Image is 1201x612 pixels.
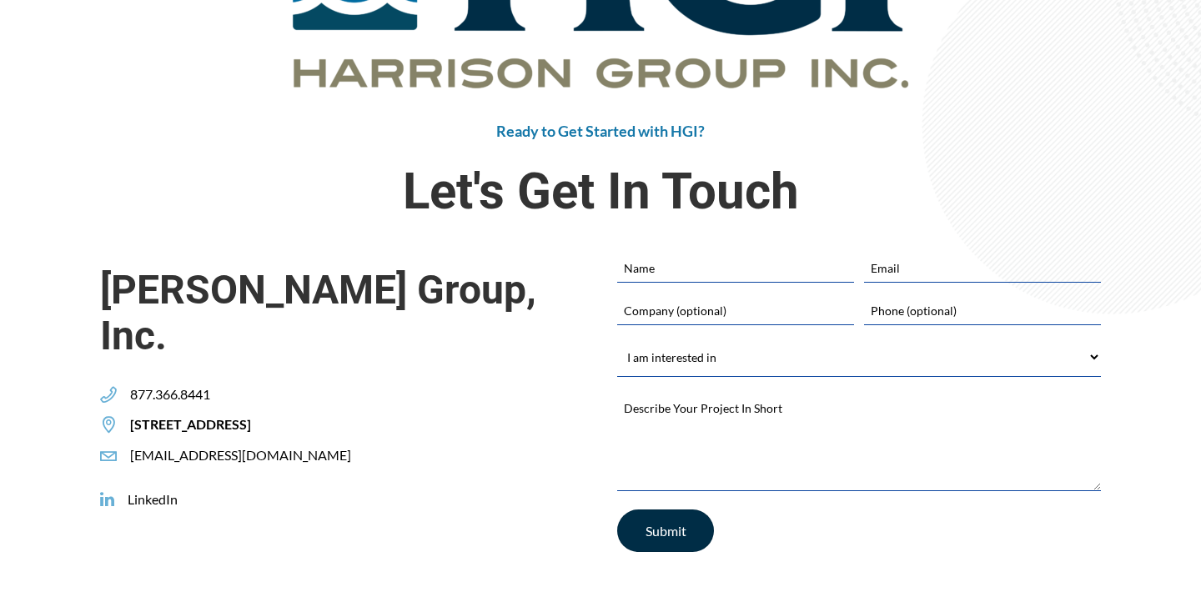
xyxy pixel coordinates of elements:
a: LinkedIn [100,491,178,509]
input: Phone (optional) [864,296,1101,324]
a: [STREET_ADDRESS] [100,416,251,434]
span: LinkedIn [114,491,178,509]
input: Submit [617,509,714,552]
input: Company (optional) [617,296,854,324]
span: 877.366.8441 [117,386,210,404]
span: [PERSON_NAME] Group, Inc. [100,267,584,359]
a: [EMAIL_ADDRESS][DOMAIN_NAME] [100,447,351,464]
span: Ready to Get Started with HGI? [496,122,705,140]
span: [EMAIL_ADDRESS][DOMAIN_NAME] [117,447,351,464]
span: [STREET_ADDRESS] [117,416,251,434]
span: Let's Get In Touch [100,157,1101,227]
input: Name [617,253,854,282]
a: 877.366.8441 [100,386,210,404]
input: Email [864,253,1101,282]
